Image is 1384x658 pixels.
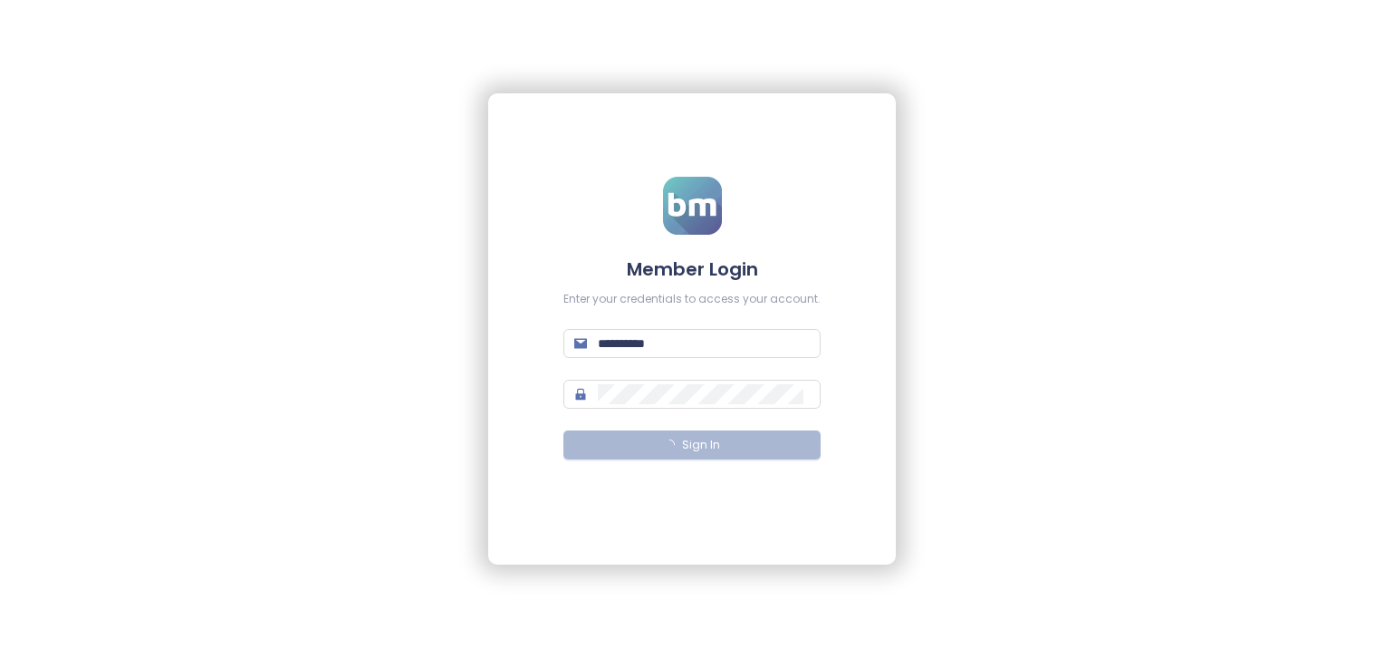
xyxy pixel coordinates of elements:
span: Sign In [682,437,720,454]
span: loading [663,439,675,450]
span: lock [574,388,587,401]
span: mail [574,337,587,350]
div: Enter your credentials to access your account. [563,291,821,308]
h4: Member Login [563,256,821,282]
button: Sign In [563,431,821,460]
img: logo [663,177,722,235]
